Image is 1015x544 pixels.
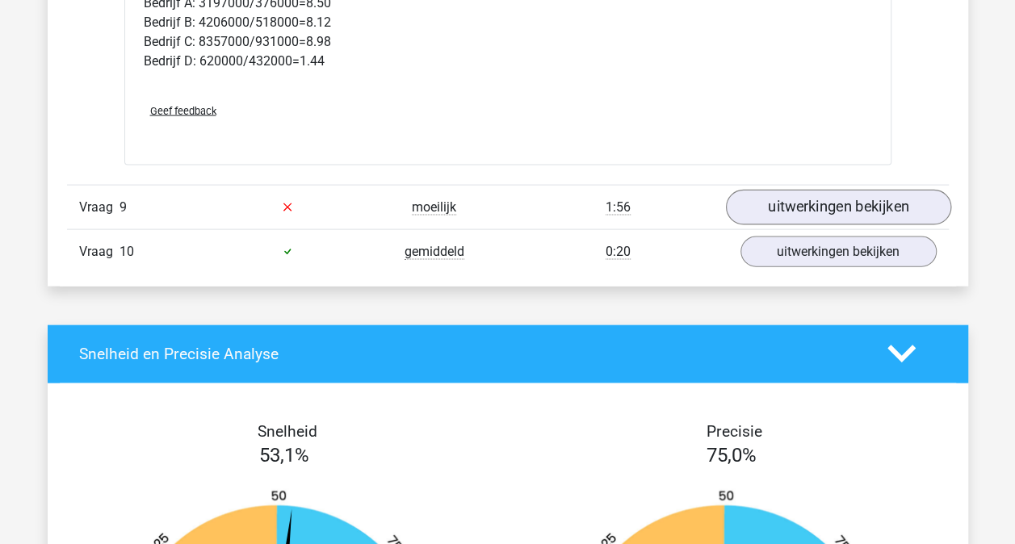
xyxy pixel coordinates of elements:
[405,244,464,260] span: gemiddeld
[79,345,863,363] h4: Snelheid en Precisie Analyse
[79,422,496,441] h4: Snelheid
[150,105,216,117] span: Geef feedback
[412,199,456,216] span: moeilijk
[740,236,937,267] a: uitwerkingen bekijken
[725,190,950,225] a: uitwerkingen bekijken
[606,244,631,260] span: 0:20
[526,422,943,441] h4: Precisie
[259,444,309,467] span: 53,1%
[79,242,120,262] span: Vraag
[79,198,120,217] span: Vraag
[120,244,134,259] span: 10
[120,199,127,215] span: 9
[606,199,631,216] span: 1:56
[707,444,757,467] span: 75,0%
